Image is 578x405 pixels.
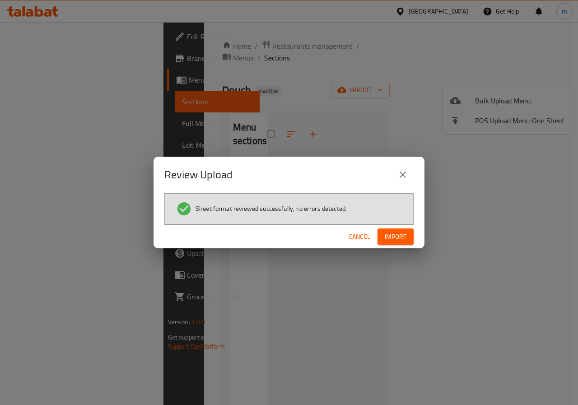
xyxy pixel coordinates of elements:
[378,228,414,245] button: Import
[196,204,347,213] span: Sheet format reviewed successfully, no errors detected.
[349,231,370,242] span: Cancel
[392,164,414,186] button: close
[385,231,406,242] span: Import
[345,228,374,245] button: Cancel
[164,168,233,182] h2: Review Upload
